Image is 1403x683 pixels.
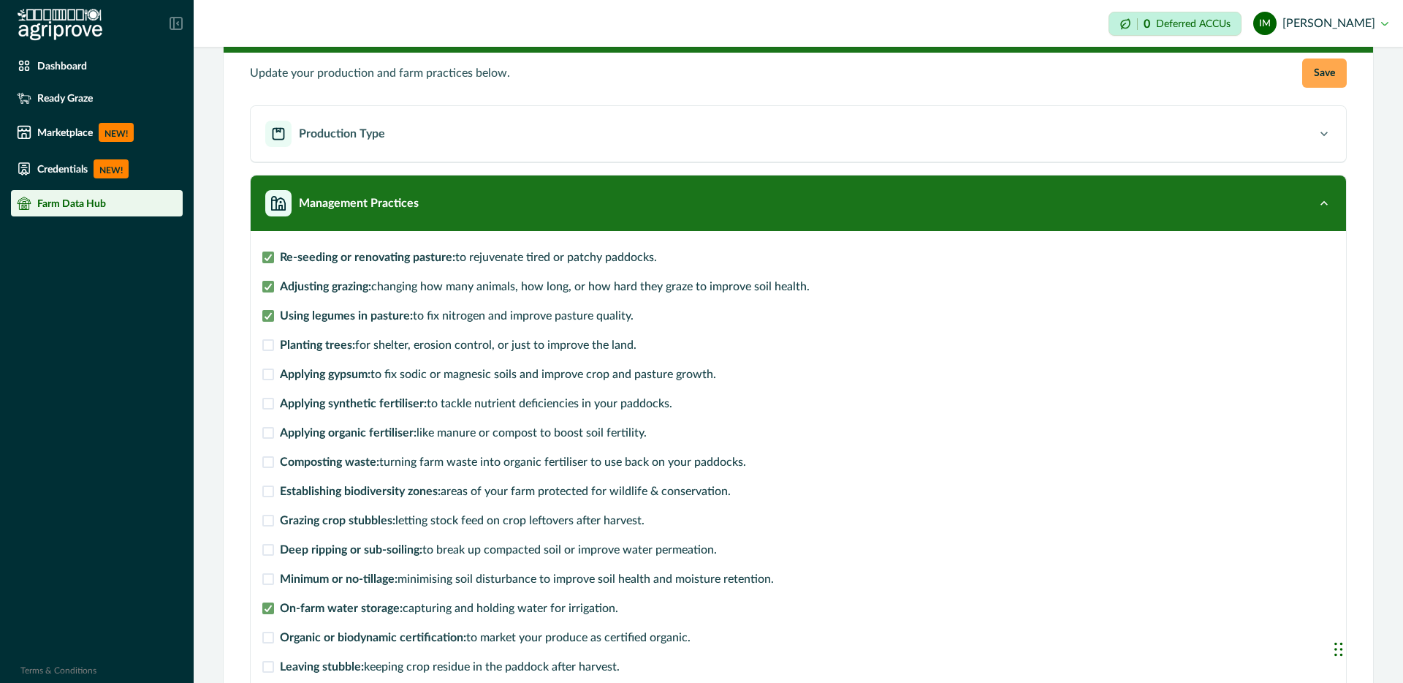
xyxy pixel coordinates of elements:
[1156,18,1231,29] p: Deferred ACCUs
[250,64,510,82] p: Update your production and farm practices below.
[280,395,672,412] span: to tackle nutrient deficiencies in your paddocks.
[280,486,441,497] strong: Establishing biodiversity zones:
[20,666,96,675] a: Terms & Conditions
[280,339,355,351] strong: Planting trees:
[280,310,413,322] strong: Using legumes in pasture:
[11,190,183,216] a: Farm Data Hub
[94,159,129,178] p: NEW!
[251,176,1346,231] button: Management Practices
[280,541,717,559] span: to break up compacted soil or improve water permeation.
[37,60,87,72] p: Dashboard
[280,512,645,529] span: letting stock feed on crop leftovers after harvest.
[280,544,422,556] strong: Deep ripping or sub-soiling:
[11,154,183,184] a: CredentialsNEW!
[1330,613,1403,683] iframe: Chat Widget
[1253,6,1388,41] button: ian moss[PERSON_NAME]
[280,600,618,617] span: capturing and holding water for irrigation.
[280,483,731,500] span: areas of your farm protected for wildlife & conservation.
[1144,18,1150,30] p: 0
[251,106,1346,162] button: Production Type
[280,281,371,293] strong: Adjusting grazing:
[280,249,657,266] span: to rejuvenate tired or patchy paddocks.
[280,398,427,410] strong: Applying synthetic fertiliser:
[11,53,183,79] a: Dashboard
[37,127,93,138] p: Marketplace
[280,278,810,295] span: changing how many animals, how long, or how hard they graze to improve soil health.
[280,658,620,676] span: keeping crop residue in the paddock after harvest.
[299,125,385,143] p: Production Type
[37,197,106,209] p: Farm Data Hub
[1302,59,1347,88] button: Save
[299,195,419,212] p: Management Practices
[18,9,102,41] img: Logo
[280,629,691,646] span: to market your produce as certified organic.
[280,366,716,383] span: to fix sodic or magnesic soils and improve crop and pasture growth.
[280,453,746,471] span: turning farm waste into organic fertiliser to use back on your paddocks.
[280,456,379,468] strong: Composting waste:
[280,427,417,439] strong: Applying organic fertiliser:
[1334,627,1343,671] div: Drag
[37,163,88,175] p: Credentials
[280,252,455,263] strong: Re-seeding or renovating pasture:
[280,369,370,380] strong: Applying gypsum:
[280,632,466,644] strong: Organic or biodynamic certification:
[280,515,395,527] strong: Grazing crop stubbles:
[11,117,183,148] a: MarketplaceNEW!
[280,336,636,354] span: for shelter, erosion control, or just to improve the land.
[280,603,403,614] strong: On-farm water storage:
[37,92,93,104] p: Ready Graze
[280,573,398,585] strong: Minimum or no-tillage:
[99,123,134,142] p: NEW!
[280,307,634,325] span: to fix nitrogen and improve pasture quality.
[280,424,647,442] span: like manure or compost to boost soil fertility.
[280,661,364,673] strong: Leaving stubble:
[11,85,183,111] a: Ready Graze
[280,570,774,588] span: minimising soil disturbance to improve soil health and moisture retention.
